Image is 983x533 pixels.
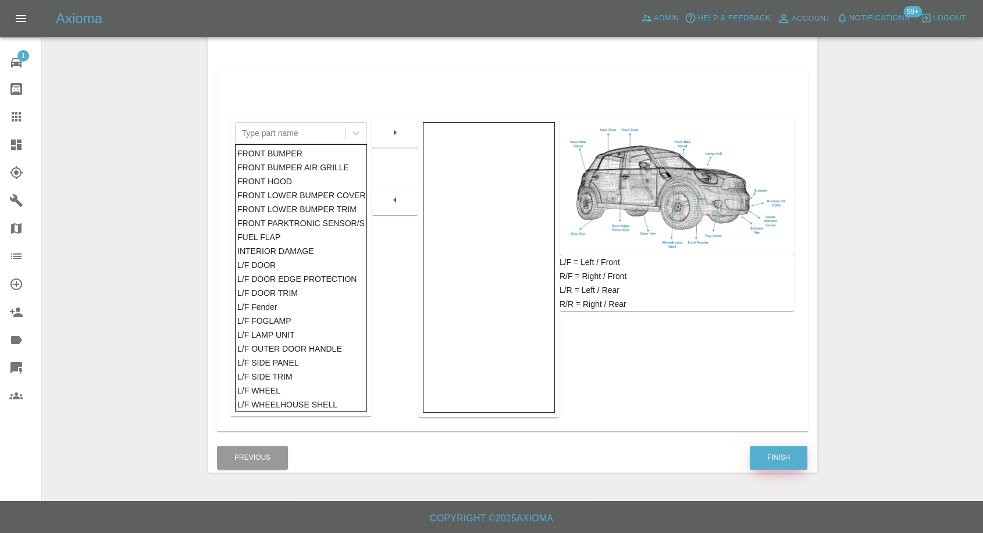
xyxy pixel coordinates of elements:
[237,300,365,314] div: L/F Fender
[7,5,35,33] button: Open drawer
[237,188,365,202] div: FRONT LOWER BUMPER COVER
[638,9,682,27] a: Admin
[237,342,365,356] div: L/F OUTER DOOR HANDLE
[237,230,365,244] div: FUEL FLAP
[237,174,365,188] div: FRONT HOOD
[237,244,365,258] div: INTERIOR DAMAGE
[903,6,922,17] span: 99+
[237,328,365,342] div: L/F LAMP UNIT
[750,446,807,470] button: Finish
[237,356,365,370] div: L/F SIDE PANEL
[17,50,29,62] span: 1
[56,9,102,28] h5: Axioma
[654,12,679,25] span: Admin
[682,9,773,27] button: Help & Feedback
[237,146,365,160] div: FRONT BUMPER
[237,398,365,412] div: L/F WHEELHOUSE SHELL
[933,12,966,25] span: Logout
[774,9,834,28] a: Account
[834,9,913,27] button: Notifications
[237,272,365,286] div: L/F DOOR EDGE PROTECTION
[9,510,974,527] h6: Copyright © 2025 Axioma
[237,370,365,384] div: L/F SIDE TRIM
[237,216,365,230] div: FRONT PARKTRONIC SENSOR/S
[849,12,910,25] span: Notifications
[560,255,795,311] div: L/F = Left / Front R/F = Right / Front L/R = Left / Rear R/R = Right / Rear
[697,12,770,25] span: Help & Feedback
[237,258,365,272] div: L/F DOOR
[792,12,831,26] span: Account
[564,122,790,251] img: car
[237,384,365,398] div: L/F WHEEL
[917,9,969,27] button: Logout
[237,202,365,216] div: FRONT LOWER BUMPER TRIM
[237,314,365,328] div: L/F FOGLAMP
[237,286,365,300] div: L/F DOOR TRIM
[237,160,365,174] div: FRONT BUMPER AIR GRILLE
[217,446,288,470] button: Previous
